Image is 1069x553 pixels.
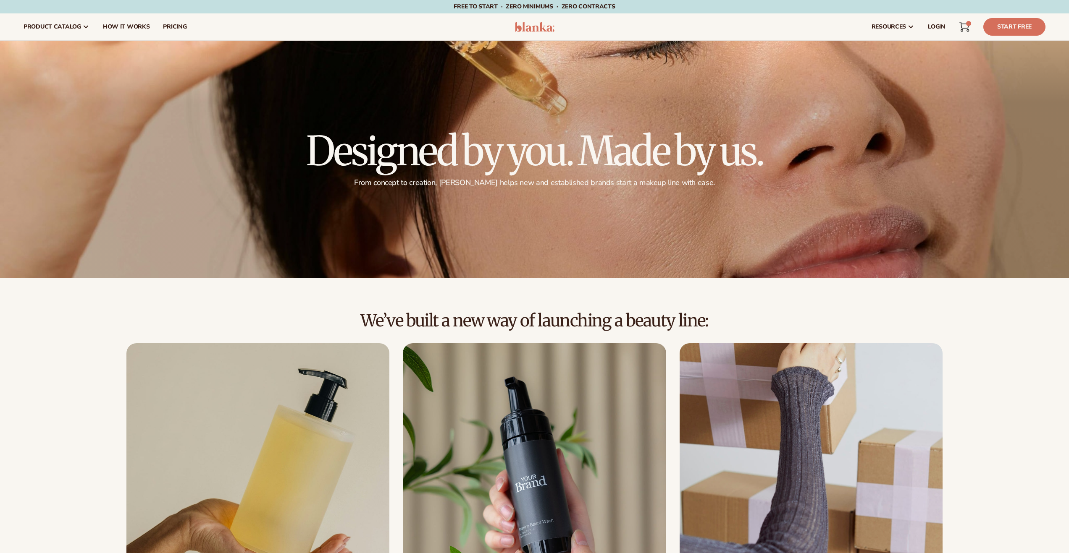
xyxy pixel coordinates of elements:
[96,13,157,40] a: How It Works
[103,23,150,30] span: How It Works
[156,13,193,40] a: pricing
[515,22,554,32] img: logo
[24,311,1045,330] h2: We’ve built a new way of launching a beauty line:
[306,131,763,171] h1: Designed by you. Made by us.
[454,3,615,10] span: Free to start · ZERO minimums · ZERO contracts
[872,23,906,30] span: resources
[983,18,1045,36] a: Start Free
[17,13,96,40] a: product catalog
[306,178,763,188] p: From concept to creation, [PERSON_NAME] helps new and established brands start a makeup line with...
[163,23,186,30] span: pricing
[865,13,921,40] a: resources
[928,23,946,30] span: LOGIN
[921,13,952,40] a: LOGIN
[24,23,81,30] span: product catalog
